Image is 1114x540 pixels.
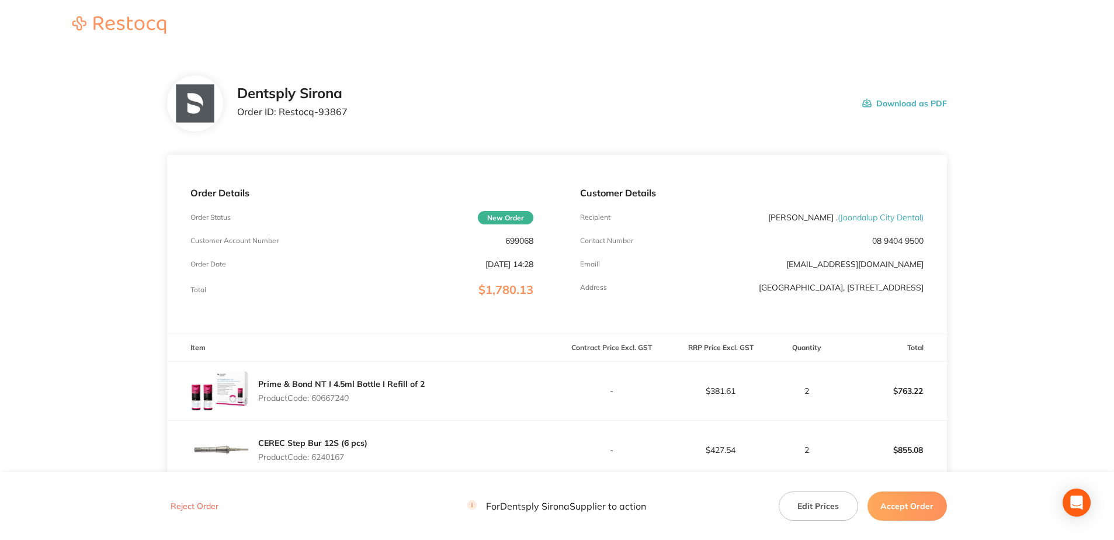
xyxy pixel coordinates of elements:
[580,260,600,268] p: Emaill
[167,334,557,362] th: Item
[776,386,837,396] p: 2
[485,259,533,269] p: [DATE] 14:28
[838,377,946,405] p: $763.22
[61,16,178,36] a: Restocq logo
[862,85,947,122] button: Download as PDF
[190,237,279,245] p: Customer Account Number
[190,213,231,221] p: Order Status
[580,188,923,198] p: Customer Details
[258,438,367,448] a: CEREC Step Bur 12S (6 pcs)
[61,16,178,34] img: Restocq logo
[190,188,533,198] p: Order Details
[258,379,425,389] a: Prime & Bond NT I 4.5ml Bottle I Refill of 2
[838,212,924,223] span: ( Joondalup City Dental )
[478,282,533,297] span: $1,780.13
[176,85,214,123] img: NTllNzd2NQ
[478,211,533,224] span: New Order
[237,106,348,117] p: Order ID: Restocq- 93867
[557,445,665,455] p: -
[1063,489,1091,517] div: Open Intercom Messenger
[258,452,367,462] p: Product Code: 6240167
[666,334,775,362] th: RRP Price Excl. GST
[237,85,348,102] h2: Dentsply Sirona
[667,445,775,455] p: $427.54
[190,362,249,420] img: cG1rYjdoeQ
[557,386,665,396] p: -
[838,334,947,362] th: Total
[557,334,666,362] th: Contract Price Excl. GST
[838,436,946,464] p: $855.08
[776,445,837,455] p: 2
[759,283,924,292] p: [GEOGRAPHIC_DATA], [STREET_ADDRESS]
[167,501,222,512] button: Reject Order
[775,334,838,362] th: Quantity
[768,213,924,222] p: [PERSON_NAME] .
[505,236,533,245] p: 699068
[872,236,924,245] p: 08 9404 9500
[467,501,646,512] p: For Dentsply Sirona Supplier to action
[190,260,226,268] p: Order Date
[580,213,610,221] p: Recipient
[258,393,425,403] p: Product Code: 60667240
[867,491,947,521] button: Accept Order
[190,421,249,479] img: Y2phMjlscQ
[580,237,633,245] p: Contact Number
[786,259,924,269] a: [EMAIL_ADDRESS][DOMAIN_NAME]
[779,491,858,521] button: Edit Prices
[190,286,206,294] p: Total
[580,283,607,292] p: Address
[667,386,775,396] p: $381.61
